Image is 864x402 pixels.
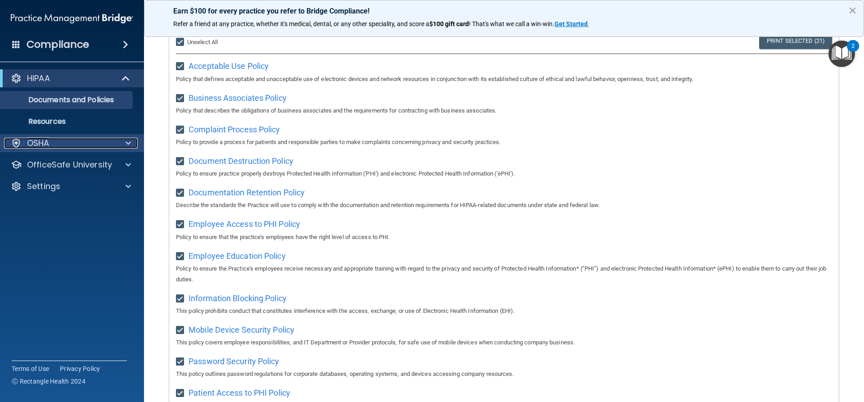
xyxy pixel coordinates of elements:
[27,73,50,84] p: HIPAA
[176,232,832,243] p: Policy to ensure that the practice's employees have the right level of access to PHI.
[554,20,589,27] a: Get Started
[189,93,287,103] span: Business Associates Policy
[6,95,129,104] p: Documents and Policies
[173,7,835,15] p: Earn $100 for every practice you refer to Bridge Compliance!
[187,39,218,45] span: Unselect All
[176,74,832,85] p: Policy that defines acceptable and unacceptable use of electronic devices and network resources i...
[851,46,855,58] div: 2
[189,251,286,261] span: Employee Education Policy
[848,3,857,18] button: Close
[11,9,133,27] img: PMB logo
[176,137,832,148] p: Policy to provide a process for patients and responsible parties to make complaints concerning pr...
[189,357,279,366] span: Password Security Policy
[189,61,269,71] span: Acceptable Use Policy
[60,364,100,373] a: Privacy Policy
[11,138,131,149] a: OSHA
[27,181,60,192] p: Settings
[12,377,85,386] span: Ⓒ Rectangle Health 2024
[11,181,131,192] a: Settings
[828,41,855,67] button: Open Resource Center, 2 new notifications
[176,105,832,116] p: Policy that describes the obligations of business associates and the requirements for contracting...
[189,294,287,303] span: Information Blocking Policy
[469,20,554,27] span: ! That's what we call a win-win.
[189,125,280,134] span: Complaint Process Policy
[189,188,305,197] span: Documentation Retention Policy
[176,337,832,348] p: This policy covers employee responsibilities, and IT Department or Provider protocols, for safe u...
[27,159,112,170] p: OfficeSafe University
[176,306,832,316] p: This policy prohibits conduct that constitutes interference with the access, exchange, or use of ...
[27,38,89,51] h4: Compliance
[759,32,832,49] a: Print Selected (21)
[429,20,469,27] strong: $100 gift card
[176,200,832,211] p: Describe the standards the Practice will use to comply with the documentation and retention requi...
[11,73,130,84] a: HIPAA
[189,325,294,334] span: Mobile Device Security Policy
[189,219,300,229] span: Employee Access to PHI Policy
[6,117,129,126] p: Resources
[189,388,290,397] span: Patient Access to PHI Policy
[176,39,186,46] input: Unselect All
[189,156,293,166] span: Document Destruction Policy
[554,20,588,27] strong: Get Started
[12,364,49,373] a: Terms of Use
[176,263,832,285] p: Policy to ensure the Practice's employees receive necessary and appropriate training with regard ...
[11,159,131,170] a: OfficeSafe University
[176,369,832,379] p: This policy outlines password regulations for corporate databases, operating systems, and devices...
[173,20,429,27] span: Refer a friend at any practice, whether it's medical, dental, or any other speciality, and score a
[27,138,49,149] p: OSHA
[176,168,832,179] p: Policy to ensure practice properly destroys Protected Health Information ('PHI') and electronic P...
